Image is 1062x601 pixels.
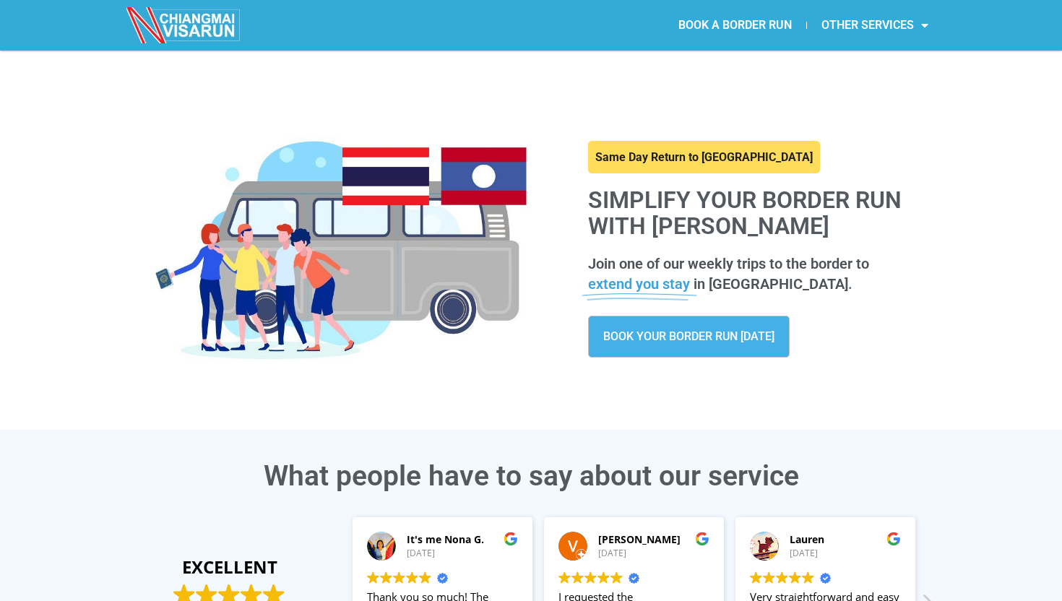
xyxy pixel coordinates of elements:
img: Google [367,571,379,584]
strong: EXCELLENT [141,555,318,579]
img: Google [789,571,801,584]
h1: Simplify your border run with [PERSON_NAME] [588,188,921,238]
img: Google [750,571,762,584]
div: [DATE] [790,548,901,560]
img: Google [571,571,584,584]
img: Lauren profile picture [750,532,779,561]
img: Google [406,571,418,584]
div: [PERSON_NAME] [598,532,709,547]
img: Google [558,571,571,584]
h3: What people have to say about our service [126,462,936,490]
div: Lauren [790,532,901,547]
span: Join one of our weekly trips to the border to [588,255,869,272]
img: It's me Nona G. profile picture [367,532,396,561]
img: Google [419,571,431,584]
img: Google [504,532,518,546]
img: Google [776,571,788,584]
a: OTHER SERVICES [807,9,943,42]
img: Google [584,571,597,584]
nav: Menu [531,9,943,42]
img: Google [380,571,392,584]
img: Victor A profile picture [558,532,587,561]
span: BOOK YOUR BORDER RUN [DATE] [603,331,774,342]
img: Google [695,532,709,546]
div: [DATE] [598,548,709,560]
div: It's me Nona G. [407,532,518,547]
a: BOOK A BORDER RUN [664,9,806,42]
img: Google [610,571,623,584]
img: Google [393,571,405,584]
div: [DATE] [407,548,518,560]
img: Google [763,571,775,584]
img: Google [597,571,610,584]
img: Google [886,532,901,546]
span: in [GEOGRAPHIC_DATA]. [694,275,852,293]
a: BOOK YOUR BORDER RUN [DATE] [588,316,790,358]
img: Google [802,571,814,584]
